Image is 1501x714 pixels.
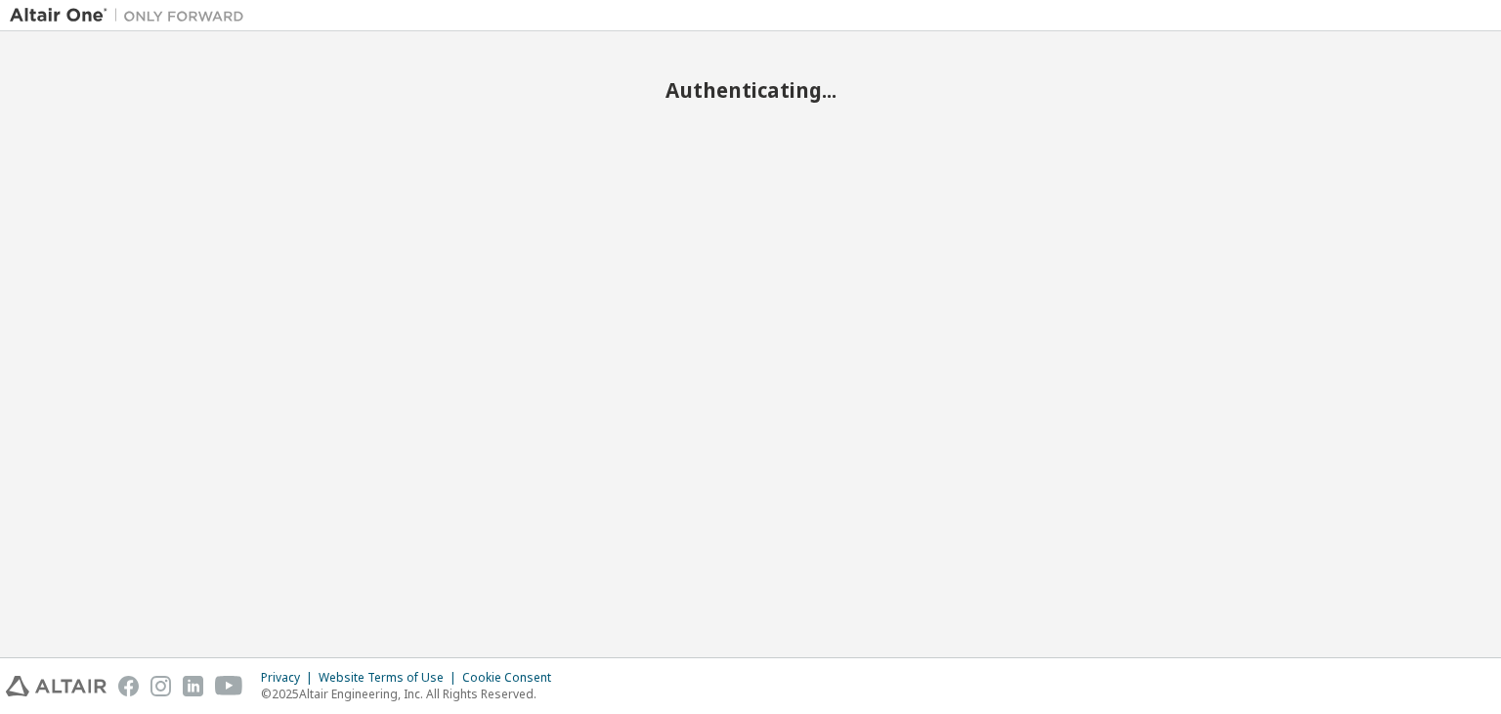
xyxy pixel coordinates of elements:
[261,670,319,686] div: Privacy
[319,670,462,686] div: Website Terms of Use
[10,6,254,25] img: Altair One
[261,686,563,702] p: © 2025 Altair Engineering, Inc. All Rights Reserved.
[183,676,203,696] img: linkedin.svg
[6,676,107,696] img: altair_logo.svg
[215,676,243,696] img: youtube.svg
[10,77,1491,103] h2: Authenticating...
[150,676,171,696] img: instagram.svg
[118,676,139,696] img: facebook.svg
[462,670,563,686] div: Cookie Consent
